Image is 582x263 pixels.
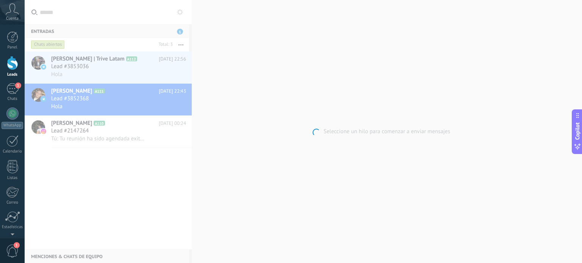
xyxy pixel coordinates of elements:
div: Panel [2,45,23,50]
span: 1 [14,242,20,248]
div: Estadísticas [2,225,23,230]
div: Listas [2,176,23,181]
div: Leads [2,72,23,77]
div: WhatsApp [2,122,23,129]
span: Copilot [574,122,581,140]
span: Cuenta [6,16,19,21]
div: Calendario [2,149,23,154]
span: 1 [15,82,21,89]
div: Correo [2,200,23,205]
div: Chats [2,96,23,101]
